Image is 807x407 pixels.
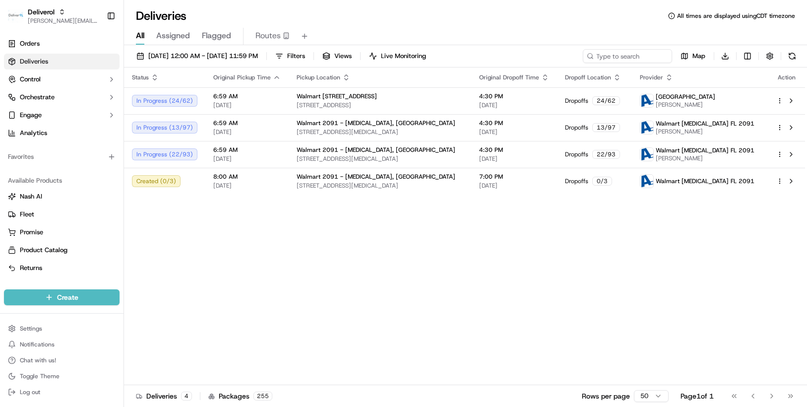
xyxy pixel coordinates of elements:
button: Chat with us! [4,353,120,367]
button: Engage [4,107,120,123]
a: Analytics [4,125,120,141]
span: [STREET_ADDRESS] [297,101,463,109]
span: Original Dropoff Time [479,73,539,81]
span: [STREET_ADDRESS][MEDICAL_DATA] [297,128,463,136]
a: Deliveries [4,54,120,69]
img: ActionCourier.png [640,175,653,188]
button: Nash AI [4,189,120,204]
span: Live Monitoring [381,52,426,61]
span: [DATE] 12:00 AM - [DATE] 11:59 PM [148,52,258,61]
span: Walmart 2091 - [MEDICAL_DATA], [GEOGRAPHIC_DATA] [297,146,455,154]
span: • [82,154,86,162]
a: Product Catalog [8,246,116,255]
span: 7:55 AM [88,181,112,189]
span: API Documentation [94,222,159,232]
div: 4 [181,392,192,401]
span: Chat with us! [20,356,56,364]
button: Map [676,49,710,63]
span: [DATE] [479,128,549,136]
button: Log out [4,385,120,399]
button: Promise [4,224,120,240]
span: Analytics [20,129,47,137]
span: 8:06 AM [88,154,112,162]
span: Settings [20,325,42,333]
button: Deliverol [28,7,55,17]
span: [STREET_ADDRESS][MEDICAL_DATA] [297,182,463,190]
span: 6:59 AM [213,146,281,154]
span: • [82,181,86,189]
span: 4:30 PM [479,92,549,100]
span: Map [692,52,705,61]
img: Chris Sexton [10,144,26,160]
span: Toggle Theme [20,372,60,380]
button: Control [4,71,120,87]
img: Grace Nketiah [10,171,26,187]
span: Dropoffs [565,177,588,185]
button: Settings [4,322,120,336]
span: Walmart [STREET_ADDRESS] [297,92,377,100]
span: 6:59 AM [213,119,281,127]
button: [DATE] 12:00 AM - [DATE] 11:59 PM [132,49,262,63]
span: Returns [20,264,42,272]
span: [PERSON_NAME] [31,181,80,189]
span: Promise [20,228,43,237]
a: 💻API Documentation [80,218,163,236]
h1: Deliveries [136,8,186,24]
span: 6:59 AM [213,92,281,100]
button: DeliverolDeliverol[PERSON_NAME][EMAIL_ADDRESS][PERSON_NAME][DOMAIN_NAME] [4,4,103,28]
button: Views [318,49,356,63]
a: 📗Knowledge Base [6,218,80,236]
span: Walmart 2091 - [MEDICAL_DATA], [GEOGRAPHIC_DATA] [297,173,455,181]
div: 💻 [84,223,92,231]
button: Fleet [4,206,120,222]
button: Refresh [785,49,799,63]
span: Create [57,292,78,302]
span: Deliveries [20,57,48,66]
button: Toggle Theme [4,369,120,383]
span: Control [20,75,41,84]
button: Orchestrate [4,89,120,105]
a: Fleet [8,210,116,219]
span: [PERSON_NAME] [656,128,754,136]
input: Got a question? Start typing here... [26,64,179,74]
div: Favorites [4,149,120,165]
span: 4:30 PM [479,146,549,154]
div: Deliveries [136,391,192,401]
a: Returns [8,264,116,272]
img: ActionCourier.png [640,148,653,161]
img: Nash [10,10,30,30]
div: Past conversations [10,129,66,137]
span: Dropoffs [565,97,588,105]
div: 24 / 62 [592,96,620,105]
span: Provider [640,73,663,81]
span: Pylon [99,246,120,254]
span: [DATE] [213,101,281,109]
button: Notifications [4,338,120,351]
a: Orders [4,36,120,52]
span: Orchestrate [20,93,55,102]
span: [PERSON_NAME] [656,101,715,109]
button: [PERSON_NAME][EMAIL_ADDRESS][PERSON_NAME][DOMAIN_NAME] [28,17,99,25]
div: Action [776,73,797,81]
span: Pickup Location [297,73,340,81]
span: Dropoffs [565,150,588,158]
button: Live Monitoring [365,49,431,63]
img: 1736555255976-a54dd68f-1ca7-489b-9aae-adbdc363a1c4 [10,95,28,113]
span: Walmart 2091 - [MEDICAL_DATA], [GEOGRAPHIC_DATA] [297,119,455,127]
span: [GEOGRAPHIC_DATA] [656,93,715,101]
button: Create [4,289,120,305]
span: All times are displayed using CDT timezone [677,12,795,20]
span: Dropoff Location [565,73,611,81]
button: Filters [271,49,310,63]
div: 0 / 3 [592,177,612,186]
span: Filters [287,52,305,61]
span: Notifications [20,340,55,348]
span: Views [334,52,352,61]
span: Walmart [MEDICAL_DATA] FL 2091 [656,177,754,185]
a: Powered byPylon [70,246,120,254]
span: Routes [255,30,281,42]
span: Assigned [156,30,190,42]
p: Welcome 👋 [10,40,181,56]
span: Log out [20,388,40,396]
